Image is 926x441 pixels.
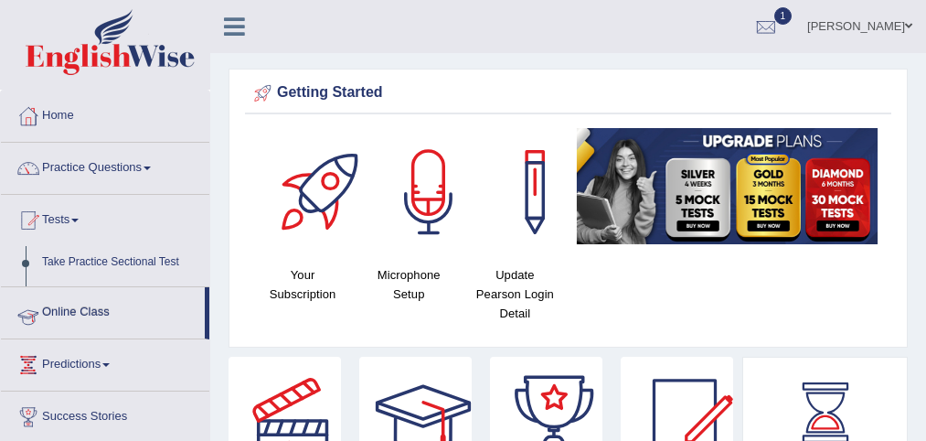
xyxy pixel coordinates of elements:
h4: Your Subscription [259,265,346,304]
a: Take Mock Test [34,279,209,312]
a: Tests [1,195,209,241]
a: Predictions [1,339,209,385]
h4: Update Pearson Login Detail [471,265,559,323]
a: Online Class [1,287,205,333]
img: small5.jpg [577,128,878,244]
a: Take Practice Sectional Test [34,246,209,279]
a: Success Stories [1,392,209,437]
div: Getting Started [250,80,887,107]
a: Home [1,91,209,136]
a: Practice Questions [1,143,209,188]
span: 1 [774,7,793,25]
h4: Microphone Setup [365,265,452,304]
